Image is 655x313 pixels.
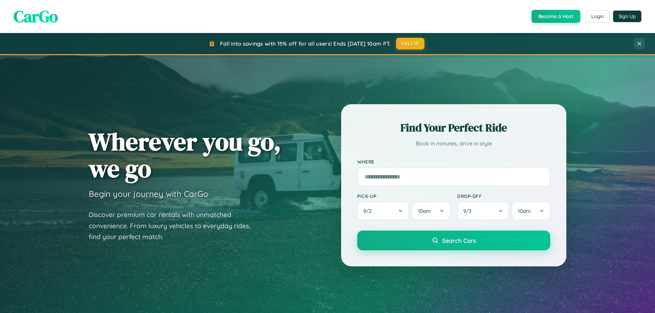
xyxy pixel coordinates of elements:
[418,208,431,214] span: 10am
[357,139,550,148] p: Book in minutes, drive in style
[363,208,375,214] span: 9 / 2
[518,208,531,214] span: 10am
[412,202,450,220] button: 10am
[613,11,641,22] button: Sign Up
[357,202,409,220] button: 9/2
[89,189,208,199] h3: Begin your journey with CarGo
[532,10,580,23] button: Become a Host
[220,40,391,47] span: Fall into savings with 15% off for all users! Ends [DATE] 10am PT.
[14,5,58,28] span: CarGo
[457,202,509,220] button: 9/3
[89,209,259,242] p: Discover premium car rentals with unmatched convenience. From luxury vehicles to everyday rides, ...
[357,193,450,199] label: Pick-up
[463,208,475,214] span: 9 / 3
[512,202,550,220] button: 10am
[585,10,610,22] button: Login
[457,193,550,199] label: Drop-off
[357,231,550,250] button: Search Cars
[396,38,425,49] button: FALL15
[442,237,476,244] span: Search Cars
[357,120,550,135] h2: Find Your Perfect Ride
[357,159,550,165] label: Where
[89,128,281,182] h1: Wherever you go, we go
